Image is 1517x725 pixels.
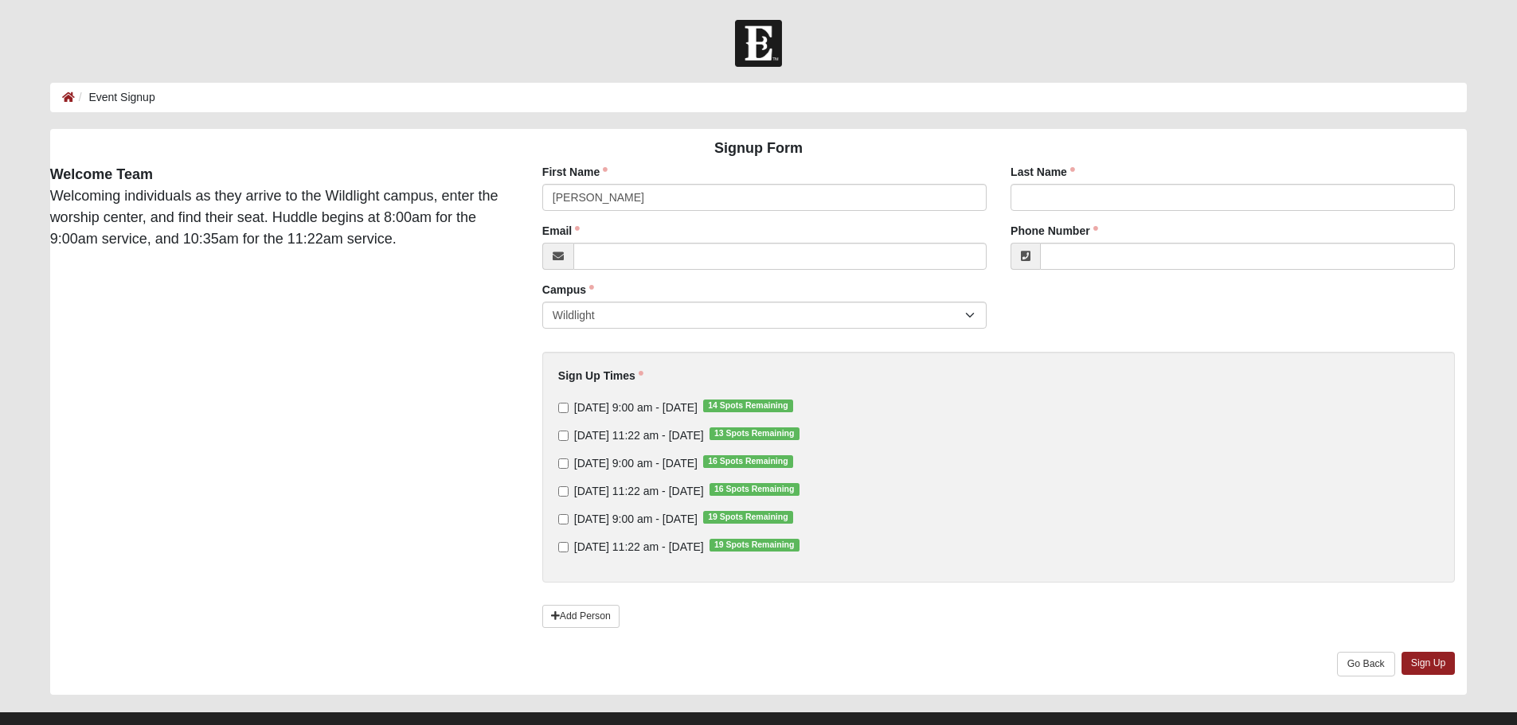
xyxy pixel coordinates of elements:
[542,164,608,180] label: First Name
[710,483,800,496] span: 16 Spots Remaining
[574,457,698,470] span: [DATE] 9:00 am - [DATE]
[703,400,793,412] span: 14 Spots Remaining
[710,539,800,552] span: 19 Spots Remaining
[558,458,569,469] input: [DATE] 9:00 am - [DATE]16 Spots Remaining
[703,511,793,524] span: 19 Spots Remaining
[735,20,782,67] img: Church of Eleven22 Logo
[38,164,518,250] div: Welcoming individuals as they arrive to the Wildlight campus, enter the worship center, and find ...
[574,513,698,525] span: [DATE] 9:00 am - [DATE]
[574,401,698,414] span: [DATE] 9:00 am - [DATE]
[574,540,704,553] span: [DATE] 11:22 am - [DATE]
[50,140,1468,158] h4: Signup Form
[542,605,620,628] a: Add Person
[558,368,643,384] label: Sign Up Times
[710,427,800,440] span: 13 Spots Remaining
[558,431,569,441] input: [DATE] 11:22 am - [DATE]13 Spots Remaining
[558,403,569,413] input: [DATE] 9:00 am - [DATE]14 Spots Remaining
[558,542,569,552] input: [DATE] 11:22 am - [DATE]19 Spots Remaining
[1011,223,1098,239] label: Phone Number
[542,223,580,239] label: Email
[542,282,594,298] label: Campus
[703,455,793,468] span: 16 Spots Remaining
[1402,652,1456,675] a: Sign Up
[50,166,153,182] strong: Welcome Team
[574,429,704,442] span: [DATE] 11:22 am - [DATE]
[558,514,569,524] input: [DATE] 9:00 am - [DATE]19 Spots Remaining
[1337,652,1395,676] a: Go Back
[75,89,155,106] li: Event Signup
[574,485,704,497] span: [DATE] 11:22 am - [DATE]
[558,486,569,497] input: [DATE] 11:22 am - [DATE]16 Spots Remaining
[1011,164,1075,180] label: Last Name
